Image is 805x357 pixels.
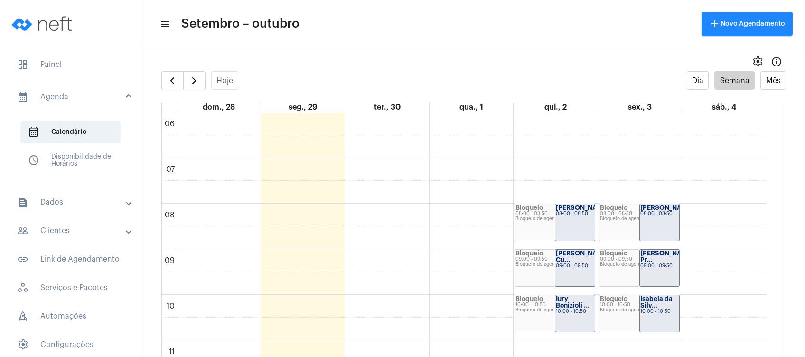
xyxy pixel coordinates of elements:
button: settings [748,52,767,71]
mat-icon: add [709,18,721,29]
span: Automações [9,305,132,328]
strong: [PERSON_NAME] Cu... [556,250,609,263]
mat-icon: sidenav icon [17,197,28,208]
div: sidenav iconAgenda [6,112,142,185]
a: 29 de setembro de 2025 [287,102,319,113]
mat-panel-title: Agenda [17,91,127,103]
div: 10:00 - 10:50 [515,302,594,308]
img: logo-neft-novo-2.png [8,5,79,43]
div: Bloqueio de agenda [515,216,594,222]
div: 08:00 - 08:50 [515,211,594,216]
mat-panel-title: Clientes [17,225,127,236]
button: Novo Agendamento [702,12,793,36]
strong: Isabela da Silv... [640,296,673,309]
strong: Iury Bonizioli ... [556,296,590,309]
div: 09 [163,256,177,265]
strong: Bloqueio [600,250,627,256]
strong: Bloqueio [600,205,627,211]
div: Bloqueio de agenda [515,308,594,313]
span: sidenav icon [28,155,39,166]
span: Setembro – outubro [181,16,300,31]
button: Info [767,52,786,71]
mat-icon: sidenav icon [159,19,169,30]
span: sidenav icon [17,59,28,70]
div: 08:00 - 08:50 [556,211,594,216]
span: Configurações [9,333,132,356]
span: sidenav icon [28,126,39,138]
strong: [PERSON_NAME] [556,205,609,211]
span: Disponibilidade de Horários [20,149,121,172]
a: 4 de outubro de 2025 [710,102,738,113]
span: sidenav icon [17,282,28,293]
mat-expansion-panel-header: sidenav iconDados [6,191,142,214]
div: 10:00 - 10:50 [640,309,679,314]
div: 09:00 - 09:50 [556,263,594,269]
a: 28 de setembro de 2025 [201,102,237,113]
button: Semana Anterior [161,71,184,90]
span: sidenav icon [17,339,28,350]
div: Bloqueio de agenda [600,262,679,267]
div: 09:00 - 09:50 [600,257,679,262]
div: 10 [165,302,177,310]
button: Próximo Semana [183,71,206,90]
span: Painel [9,53,132,76]
a: 1 de outubro de 2025 [458,102,485,113]
strong: Bloqueio [515,250,543,256]
button: Hoje [211,71,239,90]
div: 06 [163,120,177,128]
div: 10:00 - 10:50 [556,309,594,314]
div: 11 [167,348,177,356]
mat-icon: sidenav icon [17,225,28,236]
mat-icon: Info [771,56,782,67]
span: Novo Agendamento [709,20,785,27]
span: sidenav icon [17,310,28,322]
strong: Bloqueio [515,296,543,302]
div: Bloqueio de agenda [515,262,594,267]
div: 08 [163,211,177,219]
strong: [PERSON_NAME] Pr... [640,250,693,263]
div: 09:00 - 09:50 [515,257,594,262]
button: Semana [714,71,755,90]
div: 09:00 - 09:50 [640,263,679,269]
strong: Bloqueio [600,296,627,302]
span: Link de Agendamento [9,248,132,271]
span: Serviços e Pacotes [9,276,132,299]
button: Dia [687,71,709,90]
mat-panel-title: Dados [17,197,127,208]
a: 30 de setembro de 2025 [372,102,402,113]
mat-icon: sidenav icon [17,254,28,265]
div: 08:00 - 08:50 [600,211,679,216]
span: settings [752,56,763,67]
span: Calendário [20,121,121,143]
div: 10:00 - 10:50 [600,302,679,308]
mat-expansion-panel-header: sidenav iconAgenda [6,82,142,112]
strong: [PERSON_NAME]... [640,205,699,211]
button: Mês [760,71,786,90]
mat-icon: sidenav icon [17,91,28,103]
strong: Bloqueio [515,205,543,211]
div: Bloqueio de agenda [600,216,679,222]
div: 07 [164,165,177,174]
a: 3 de outubro de 2025 [626,102,654,113]
a: 2 de outubro de 2025 [543,102,569,113]
mat-expansion-panel-header: sidenav iconClientes [6,219,142,242]
div: 08:00 - 08:50 [640,211,679,216]
div: Bloqueio de agenda [600,308,679,313]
